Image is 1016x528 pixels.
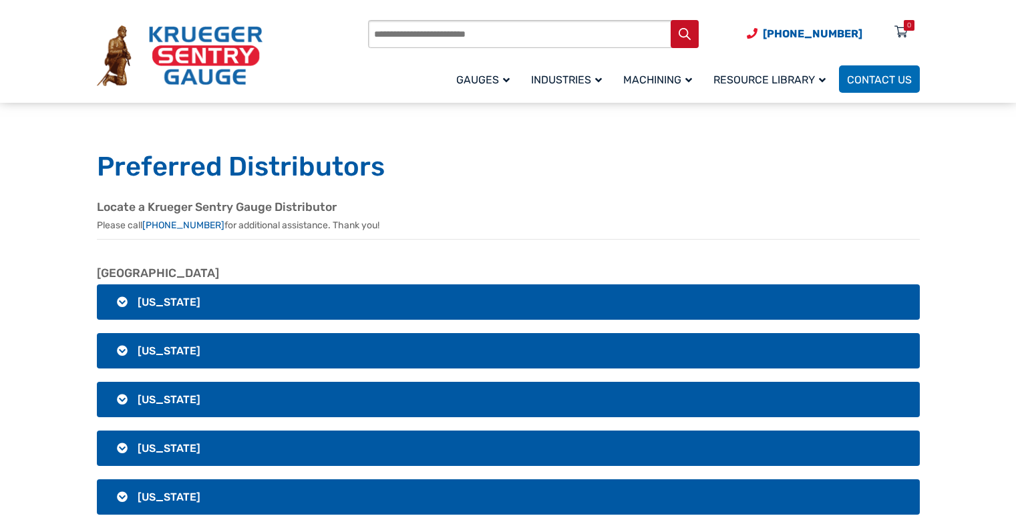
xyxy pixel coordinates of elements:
[705,63,839,95] a: Resource Library
[138,491,200,503] span: [US_STATE]
[456,73,510,86] span: Gauges
[142,220,224,231] a: [PHONE_NUMBER]
[615,63,705,95] a: Machining
[448,63,523,95] a: Gauges
[138,393,200,406] span: [US_STATE]
[138,442,200,455] span: [US_STATE]
[97,266,920,281] h2: [GEOGRAPHIC_DATA]
[138,344,200,357] span: [US_STATE]
[138,296,200,308] span: [US_STATE]
[907,20,911,31] div: 0
[97,218,920,232] p: Please call for additional assistance. Thank you!
[747,25,862,42] a: Phone Number (920) 434-8860
[523,63,615,95] a: Industries
[763,27,862,40] span: [PHONE_NUMBER]
[97,150,920,184] h1: Preferred Distributors
[531,73,602,86] span: Industries
[97,25,263,87] img: Krueger Sentry Gauge
[623,73,692,86] span: Machining
[839,65,920,93] a: Contact Us
[97,200,920,215] h2: Locate a Krueger Sentry Gauge Distributor
[713,73,826,86] span: Resource Library
[847,73,912,86] span: Contact Us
